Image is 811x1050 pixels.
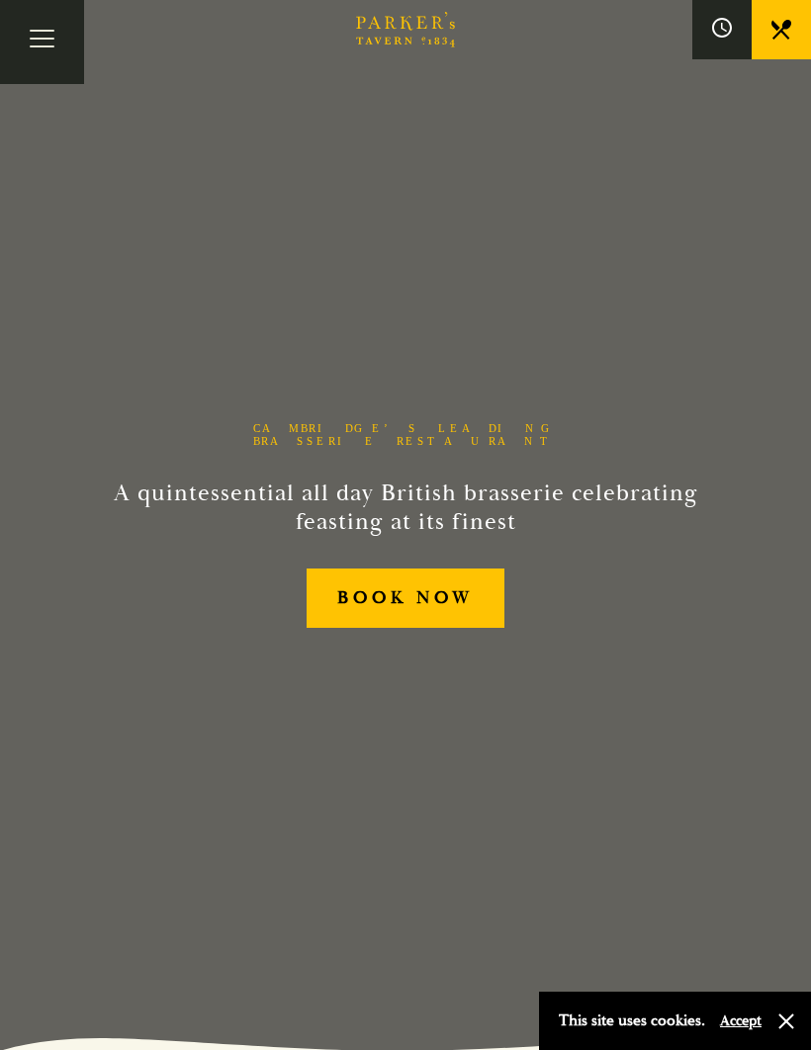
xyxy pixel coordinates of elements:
[307,569,503,629] a: BOOK NOW
[720,1011,762,1030] button: Accept
[559,1006,705,1035] p: This site uses cookies.
[776,1011,796,1031] button: Close and accept
[113,480,698,537] h2: A quintessential all day British brasserie celebrating feasting at its finest
[223,422,588,448] h1: Cambridge’s Leading Brasserie Restaurant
